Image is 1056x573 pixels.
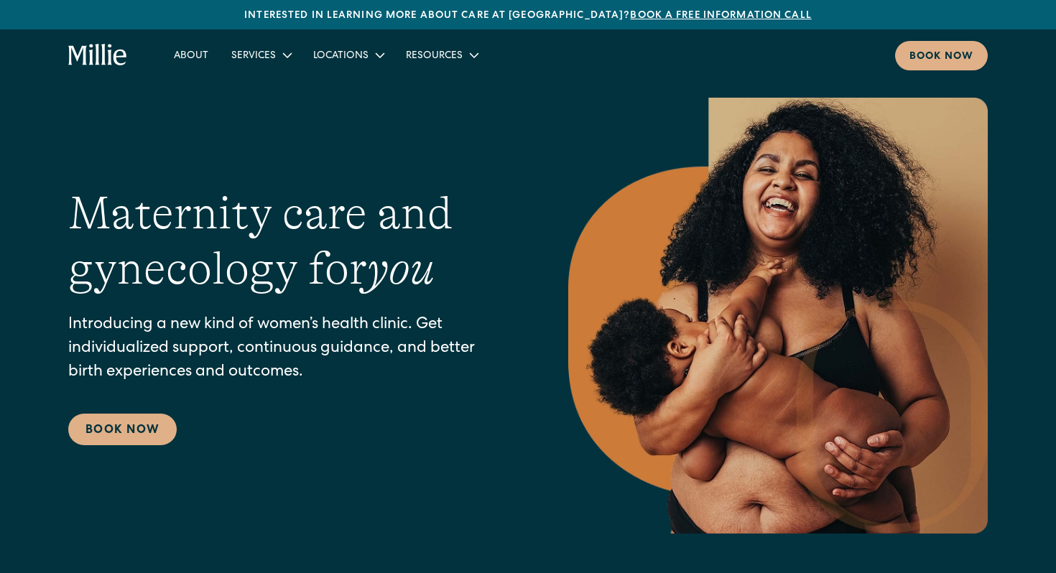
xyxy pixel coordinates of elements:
div: Services [231,49,276,64]
a: About [162,43,220,67]
a: Book a free information call [630,11,811,21]
p: Introducing a new kind of women’s health clinic. Get individualized support, continuous guidance,... [68,314,511,385]
h1: Maternity care and gynecology for [68,186,511,297]
img: Smiling mother with her baby in arms, celebrating body positivity and the nurturing bond of postp... [568,98,988,534]
div: Services [220,43,302,67]
a: Book Now [68,414,177,445]
div: Book now [909,50,973,65]
a: Book now [895,41,988,70]
em: you [367,243,435,294]
div: Locations [302,43,394,67]
a: home [68,44,128,67]
div: Locations [313,49,369,64]
div: Resources [394,43,488,67]
div: Resources [406,49,463,64]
